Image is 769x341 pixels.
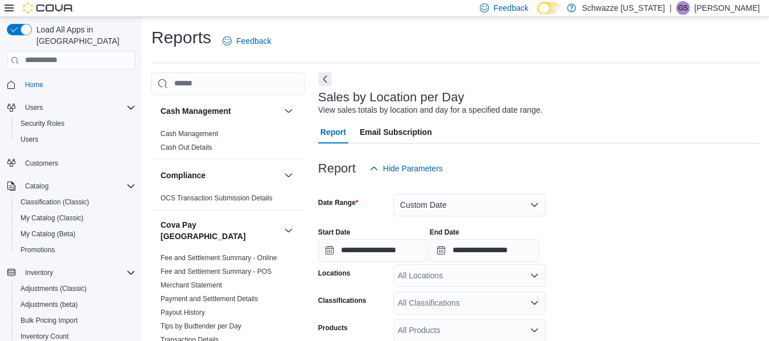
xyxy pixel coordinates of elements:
[25,182,48,191] span: Catalog
[161,170,279,181] button: Compliance
[318,239,427,262] input: Press the down key to open a popover containing a calendar.
[161,309,205,317] a: Payout History
[161,105,279,117] button: Cash Management
[530,298,539,307] button: Open list of options
[318,104,542,116] div: View sales totals by location and day for a specified date range.
[318,323,348,332] label: Products
[678,1,688,15] span: GS
[16,117,69,130] a: Security Roles
[365,157,447,180] button: Hide Parameters
[16,227,135,241] span: My Catalog (Beta)
[11,281,140,297] button: Adjustments (Classic)
[20,119,64,128] span: Security Roles
[23,2,74,14] img: Cova
[20,213,84,223] span: My Catalog (Classic)
[161,281,222,289] a: Merchant Statement
[430,239,539,262] input: Press the down key to open a popover containing a calendar.
[318,91,464,104] h3: Sales by Location per Day
[20,157,63,170] a: Customers
[161,105,231,117] h3: Cash Management
[161,254,277,262] a: Fee and Settlement Summary - Online
[16,282,135,295] span: Adjustments (Classic)
[161,219,279,242] button: Cova Pay [GEOGRAPHIC_DATA]
[151,127,305,159] div: Cash Management
[320,121,346,143] span: Report
[25,268,53,277] span: Inventory
[694,1,760,15] p: [PERSON_NAME]
[669,1,672,15] p: |
[282,169,295,182] button: Compliance
[2,154,140,171] button: Customers
[16,133,43,146] a: Users
[11,297,140,313] button: Adjustments (beta)
[530,326,539,335] button: Open list of options
[2,100,140,116] button: Users
[20,77,135,92] span: Home
[161,322,241,330] a: Tips by Budtender per Day
[20,179,135,193] span: Catalog
[16,211,135,225] span: My Catalog (Classic)
[20,284,87,293] span: Adjustments (Classic)
[16,195,94,209] a: Classification (Classic)
[20,179,53,193] button: Catalog
[25,159,58,168] span: Customers
[430,228,459,237] label: End Date
[16,195,135,209] span: Classification (Classic)
[16,314,135,327] span: Bulk Pricing Import
[494,2,528,14] span: Feedback
[25,103,43,112] span: Users
[218,30,275,52] a: Feedback
[20,266,135,280] span: Inventory
[537,2,561,14] input: Dark Mode
[20,78,48,92] a: Home
[318,228,351,237] label: Start Date
[161,170,205,181] h3: Compliance
[2,265,140,281] button: Inventory
[530,271,539,280] button: Open list of options
[11,313,140,328] button: Bulk Pricing Import
[282,104,295,118] button: Cash Management
[161,322,241,331] span: Tips by Budtender per Day
[318,162,356,175] h3: Report
[11,116,140,132] button: Security Roles
[20,101,47,114] button: Users
[161,308,205,317] span: Payout History
[282,224,295,237] button: Cova Pay [GEOGRAPHIC_DATA]
[16,227,80,241] a: My Catalog (Beta)
[16,298,135,311] span: Adjustments (beta)
[20,155,135,170] span: Customers
[161,281,222,290] span: Merchant Statement
[318,296,367,305] label: Classifications
[20,245,55,254] span: Promotions
[20,229,76,239] span: My Catalog (Beta)
[16,314,83,327] a: Bulk Pricing Import
[25,80,43,89] span: Home
[16,211,88,225] a: My Catalog (Classic)
[20,135,38,144] span: Users
[318,198,359,207] label: Date Range
[151,26,211,49] h1: Reports
[676,1,690,15] div: Gulzar Sayall
[161,143,212,152] span: Cash Out Details
[16,243,135,257] span: Promotions
[161,268,272,276] a: Fee and Settlement Summary - POS
[151,191,305,209] div: Compliance
[161,295,258,303] a: Payment and Settlement Details
[20,316,78,325] span: Bulk Pricing Import
[20,332,69,341] span: Inventory Count
[161,267,272,276] span: Fee and Settlement Summary - POS
[161,129,218,138] span: Cash Management
[161,294,258,303] span: Payment and Settlement Details
[2,76,140,93] button: Home
[236,35,271,47] span: Feedback
[16,117,135,130] span: Security Roles
[360,121,432,143] span: Email Subscription
[161,130,218,138] a: Cash Management
[318,72,332,86] button: Next
[16,133,135,146] span: Users
[20,300,78,309] span: Adjustments (beta)
[161,194,273,203] span: OCS Transaction Submission Details
[393,194,546,216] button: Custom Date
